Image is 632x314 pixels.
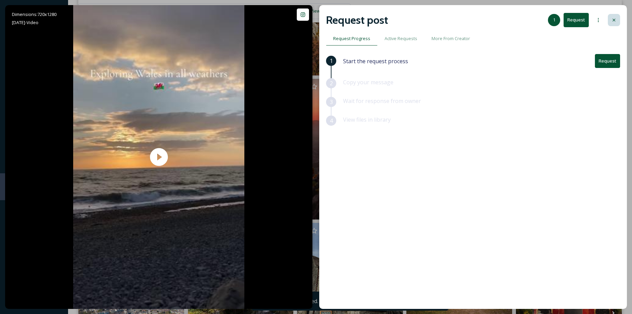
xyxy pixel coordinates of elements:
[432,35,470,42] span: More From Creator
[343,78,393,86] span: Copy your message
[343,57,408,65] span: Start the request process
[330,57,333,65] span: 1
[333,35,370,42] span: Request Progress
[12,11,56,17] span: Dimensions: 720 x 1280
[595,54,620,68] button: Request
[385,35,417,42] span: Active Requests
[564,13,589,27] button: Request
[330,79,333,87] span: 2
[343,97,421,105] span: Wait for response from owner
[343,116,391,123] span: View files in library
[12,19,38,25] span: [DATE] - Video
[330,98,333,106] span: 3
[553,17,555,23] span: 1
[73,5,244,309] img: thumbnail
[330,117,333,125] span: 4
[326,12,388,28] h2: Request post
